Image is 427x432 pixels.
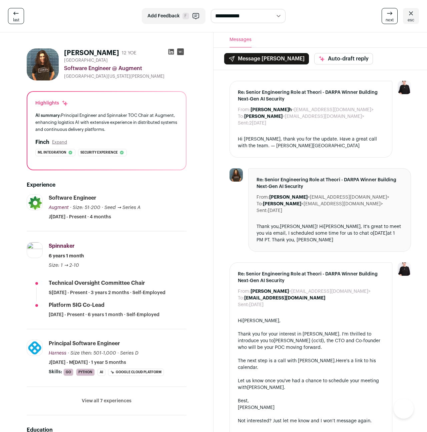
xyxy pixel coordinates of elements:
div: Principal Software Engineer [49,340,120,347]
img: 7dbc3122cba616c94de61bcd77978a19fe386023b6494b7ffc882e98acb5204a.jpg [27,340,42,356]
span: · Size then: 501-1,000 [68,351,116,356]
span: · Size: 51-200 [70,205,100,210]
dd: <[EMAIL_ADDRESS][DOMAIN_NAME]> [269,194,389,201]
span: 6 years 1 month [49,253,84,259]
img: 9240684-medium_jpg [398,81,411,94]
div: Principal Engineer and Spinnaker TOC Chair at Augment, enhancing logistics AI with extensive expe... [35,112,178,133]
span: Re: Senior Engineering Role at Theori - DARPA Winner Building Next-Gen AI Security [238,89,384,102]
div: Hi [PERSON_NAME], thank you for the update. Have a great call with the team. — [PERSON_NAME][GEOG... [238,136,384,149]
dt: Sent: [238,301,249,308]
span: Security experience [80,149,118,156]
div: Software Engineer @ Augment [64,64,186,72]
span: Spinnaker [49,243,75,249]
b: [PERSON_NAME] [251,289,289,294]
span: Skills: [49,369,62,375]
dd: [DATE] [268,207,282,214]
div: Let us know once you've had a chance to schedule your meeting with[PERSON_NAME]. [238,378,384,391]
b: [PERSON_NAME]h [251,107,292,112]
b: [PERSON_NAME] [263,202,301,206]
dd: <[EMAIL_ADDRESS][DOMAIN_NAME]> [251,288,371,295]
h1: [PERSON_NAME] [64,48,119,58]
span: J[DATE] - Present · 4 months [49,214,111,220]
span: Seed → Series A [104,205,140,210]
img: 5aac70fe46ebc709e94c53165929ac0c5e6cff6298a80ac24b651ac97b2c8dad.jpg [27,48,59,80]
button: View all 7 experiences [82,398,131,404]
div: Thank you,[PERSON_NAME]! Hi[PERSON_NAME], It's great to meet you via email, I scheduled some time... [257,223,403,243]
span: J[DATE] - M[DATE] · 1 year 5 months [49,359,126,366]
span: [DATE] - Present · 6 years 1 month · Self-Employed [49,311,159,318]
dt: To: [257,201,263,207]
img: 5aac70fe46ebc709e94c53165929ac0c5e6cff6298a80ac24b651ac97b2c8dad.jpg [230,168,243,182]
a: next [382,8,398,24]
div: Platform SIG Co-Lead [49,301,104,309]
div: Best, [238,398,384,404]
div: Not interested? Just let me know and I won’t message again. [238,418,384,424]
li: Google Cloud Platform [108,369,164,376]
dt: Sent: [238,120,249,127]
div: [GEOGRAPHIC_DATA][US_STATE][PERSON_NAME] [64,74,186,79]
div: Software Engineer [49,194,96,202]
button: Message [PERSON_NAME] [224,53,309,64]
dd: 2[DATE] [249,120,266,127]
h2: Experience [27,181,186,189]
span: F [182,13,189,19]
span: esc [408,17,414,23]
span: [GEOGRAPHIC_DATA] [64,58,108,63]
iframe: Help Scout Beacon - Open [394,399,414,419]
dd: [DATE] [249,301,264,308]
span: next [386,17,394,23]
span: Size: 1 → 2-10 [49,263,79,268]
button: Expand [52,140,67,145]
dt: To: [238,113,244,120]
span: S[DATE] - Present · 3 years 2 months · Self-Employed [49,289,165,296]
dd: <[EMAIL_ADDRESS][DOMAIN_NAME]> [251,106,374,113]
span: Re: Senior Engineering Role at Theori - DARPA Winner Building Next-Gen AI Security [238,271,384,284]
span: Add Feedback [147,13,180,19]
span: Re: Senior Engineering Role at Theori - DARPA Winner Building Next-Gen AI Security [257,177,403,190]
a: last [8,8,24,24]
div: The next step is a call with [PERSON_NAME]. [238,358,384,371]
span: · [102,204,103,211]
div: 12 YOE [122,50,136,56]
span: Augment [49,205,69,210]
button: Messages [230,32,252,47]
b: [PERSON_NAME] [269,195,308,200]
div: Hi[PERSON_NAME], [238,317,384,324]
b: [EMAIL_ADDRESS][DOMAIN_NAME] [244,296,325,300]
div: Thank you for your interest in [PERSON_NAME]. I'm thrilled to introduce you to[PERSON_NAME] (cc'd... [238,331,384,351]
span: · [117,350,119,357]
li: AI [97,369,105,376]
img: f748c0f2ca4ca32041944bb4c83a788e2f40adfd294d343070ecd5e1186ecfcf.jpg [27,194,42,210]
div: Technical Oversight Committee Chair [49,279,145,287]
h2: Finch [35,138,49,146]
dt: From: [238,288,251,295]
button: Add Feedback F [142,8,205,24]
span: last [13,17,19,23]
div: Highlights [35,100,68,106]
li: Python [76,369,95,376]
dt: From: [238,106,251,113]
dd: <[EMAIL_ADDRESS][DOMAIN_NAME]> [244,113,364,120]
span: Harness [49,351,66,356]
li: Go [63,369,73,376]
span: AI summary: [35,113,61,118]
span: Ml integration [38,149,66,156]
b: [PERSON_NAME] [244,114,283,119]
dt: Sent: [257,207,268,214]
img: bf33add4ecc87036fe07bb92b92415c7d4898ac4ee6ec764e0136d7866526abe.svg [27,242,42,258]
button: Auto-draft reply [314,53,373,64]
dt: To: [238,295,244,301]
a: esc [403,8,419,24]
dd: <[EMAIL_ADDRESS][DOMAIN_NAME]> [263,201,383,207]
img: 9240684-medium_jpg [398,262,411,276]
span: Series D [120,351,138,356]
dt: From: [257,194,269,201]
div: [PERSON_NAME] [238,404,384,411]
